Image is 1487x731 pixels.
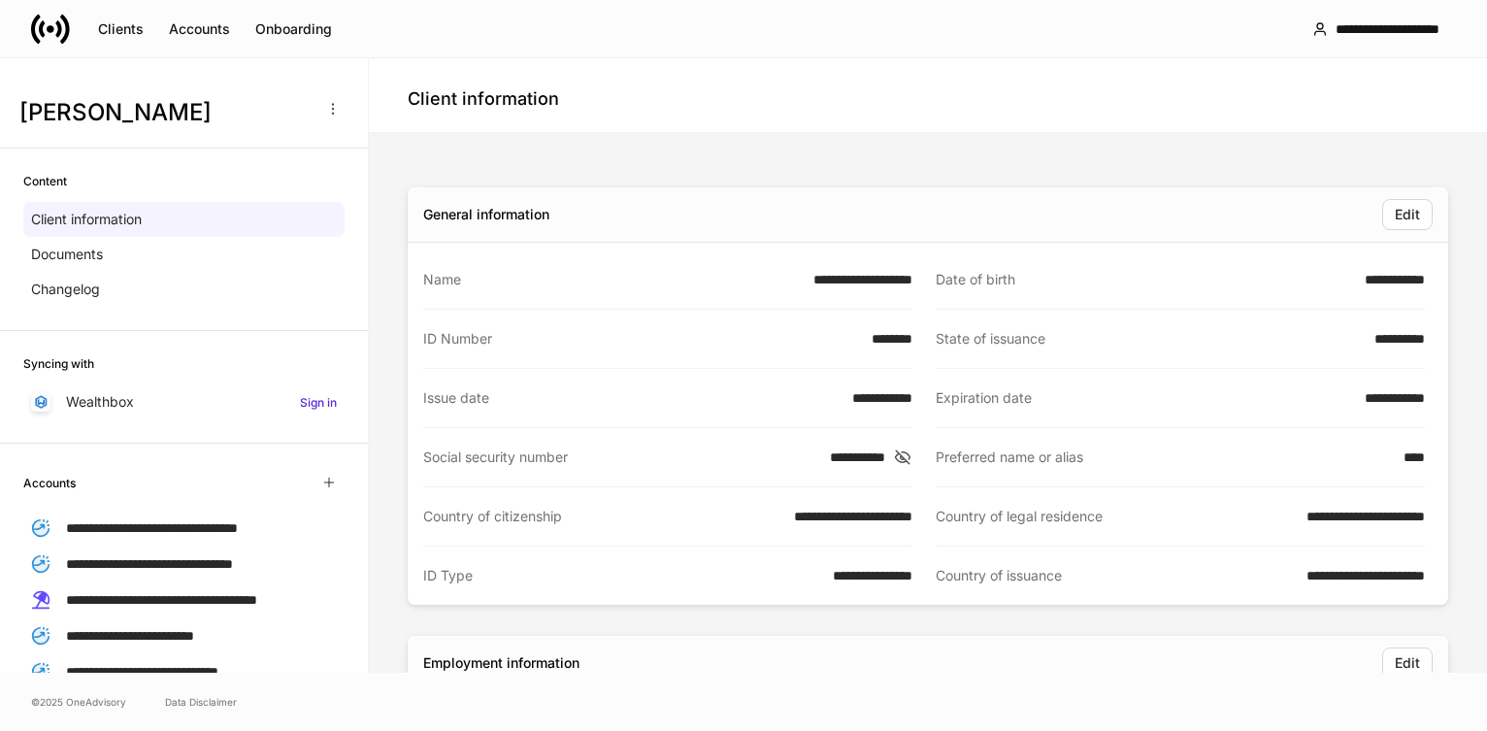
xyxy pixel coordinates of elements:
div: Date of birth [936,270,1353,289]
a: Documents [23,237,345,272]
h6: Sign in [300,393,337,412]
div: Name [423,270,802,289]
div: State of issuance [936,329,1363,349]
a: Data Disclaimer [165,694,237,710]
div: Country of issuance [936,566,1295,585]
div: Onboarding [255,19,332,39]
p: Documents [31,245,103,264]
a: Client information [23,202,345,237]
button: Edit [1382,199,1433,230]
div: Accounts [169,19,230,39]
span: © 2025 OneAdvisory [31,694,126,710]
button: Accounts [156,14,243,45]
div: Country of legal residence [936,507,1295,526]
h6: Accounts [23,474,76,492]
div: Edit [1395,653,1420,673]
p: Changelog [31,280,100,299]
div: Employment information [423,653,579,673]
div: ID Type [423,566,821,585]
div: ID Number [423,329,860,349]
p: Client information [31,210,142,229]
div: Social security number [423,448,818,467]
h6: Content [23,172,67,190]
h4: Client information [408,87,559,111]
div: Expiration date [936,388,1353,408]
button: Onboarding [243,14,345,45]
div: General information [423,205,549,224]
p: Wealthbox [66,392,134,412]
button: Edit [1382,648,1433,679]
div: Preferred name or alias [936,448,1392,467]
div: Issue date [423,388,841,408]
a: Changelog [23,272,345,307]
div: Country of citizenship [423,507,782,526]
h3: [PERSON_NAME] [19,97,310,128]
h6: Syncing with [23,354,94,373]
button: Clients [85,14,156,45]
div: Edit [1395,205,1420,224]
a: WealthboxSign in [23,384,345,419]
div: Clients [98,19,144,39]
